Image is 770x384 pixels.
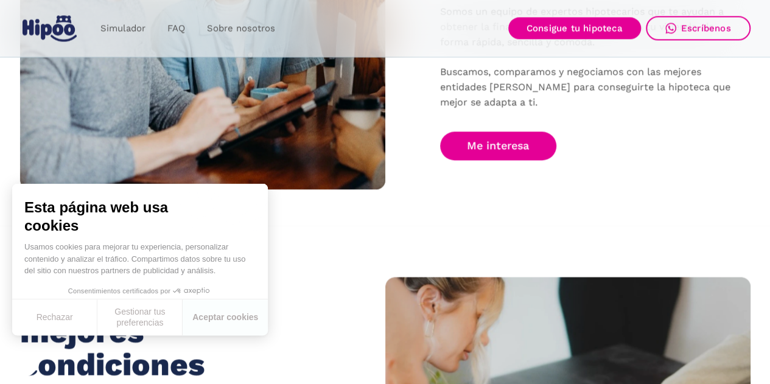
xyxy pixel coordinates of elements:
[681,23,731,34] div: Escríbenos
[646,16,751,41] a: Escríbenos
[89,17,156,41] a: Simulador
[20,11,80,47] a: home
[156,17,196,41] a: FAQ
[508,18,641,40] a: Consigue tu hipoteca
[440,131,557,160] a: Me interesa
[20,282,301,380] h2: Acceso a las mejores condiciones
[196,17,286,41] a: Sobre nosotros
